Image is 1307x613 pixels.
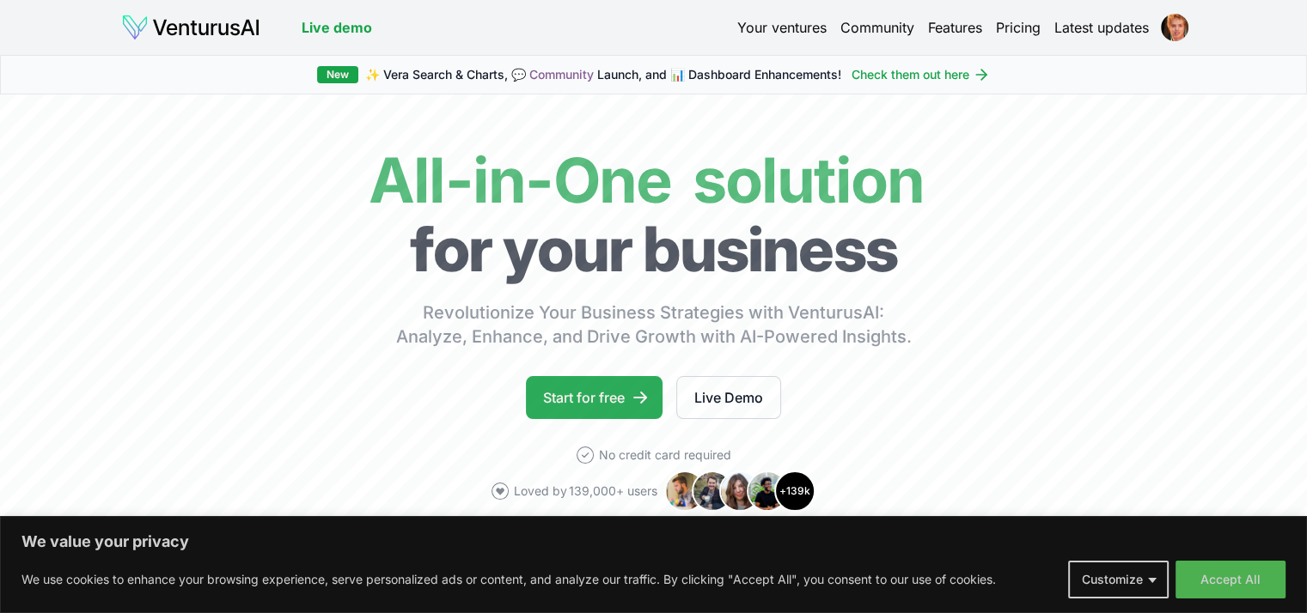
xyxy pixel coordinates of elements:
p: We use cookies to enhance your browsing experience, serve personalized ads or content, and analyz... [21,569,996,590]
img: logo [121,14,260,41]
a: Live Demo [676,376,781,419]
a: Start for free [526,376,663,419]
img: Avatar 2 [692,470,733,512]
a: Community [840,17,914,38]
a: Check them out here [852,66,990,83]
span: ✨ Vera Search & Charts, 💬 Launch, and 📊 Dashboard Enhancements! [365,66,841,83]
button: Customize [1068,561,1169,598]
a: Your ventures [737,17,827,38]
div: New [317,66,358,83]
img: ACg8ocJdzqZ8RcfjweyBAchHRR7vpkmM0SmHZ3PTFQOsuhqNJoDQFCW3=s96-c [1161,14,1188,41]
img: Avatar 3 [719,470,760,512]
a: Community [529,67,594,82]
a: Features [928,17,982,38]
a: Pricing [996,17,1041,38]
button: Accept All [1176,561,1286,598]
img: Avatar 4 [747,470,788,512]
a: Latest updates [1054,17,1149,38]
img: Avatar 1 [664,470,705,512]
a: Live demo [302,17,372,38]
p: We value your privacy [21,531,1286,552]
